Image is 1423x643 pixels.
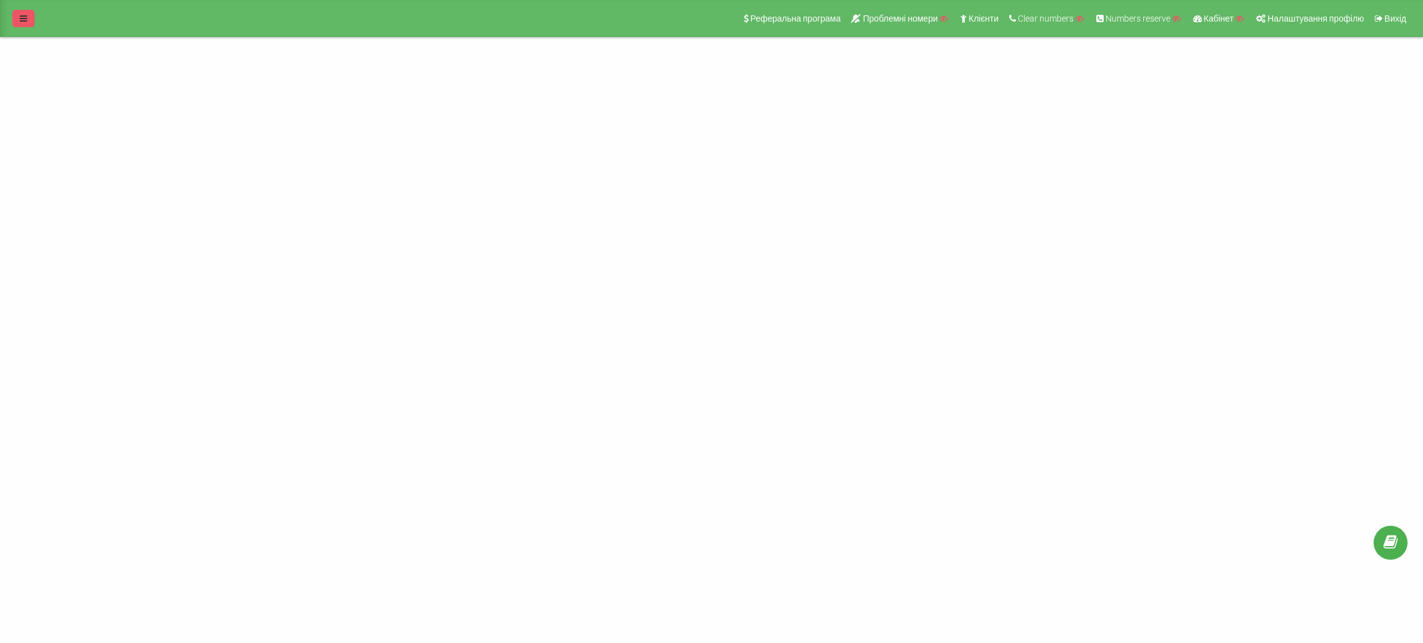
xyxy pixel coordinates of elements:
span: Налаштування профілю [1267,14,1364,23]
span: Клієнти [968,14,999,23]
span: Clear numbers [1018,14,1073,23]
span: Проблемні номери [863,14,938,23]
span: Numbers reserve [1106,14,1170,23]
span: Реферальна програма [750,14,841,23]
span: Вихід [1385,14,1406,23]
span: Кабінет [1204,14,1234,23]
